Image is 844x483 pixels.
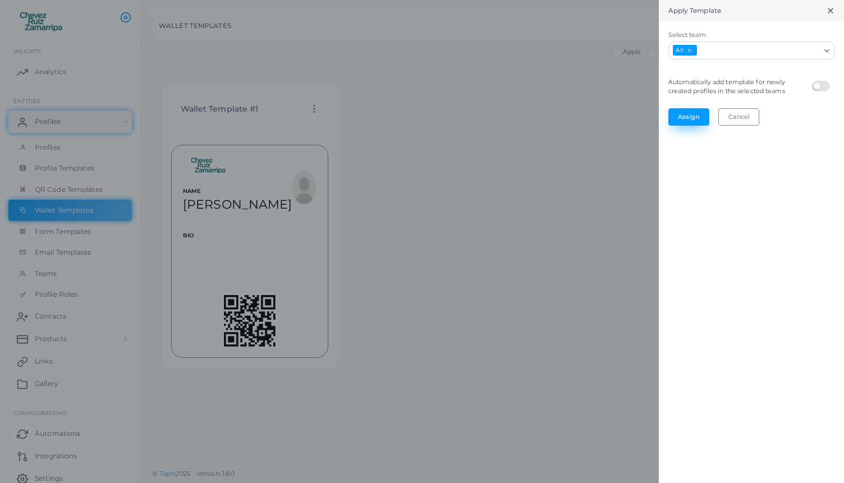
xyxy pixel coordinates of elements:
[698,44,820,57] input: Search for option
[668,108,709,125] button: Assign
[666,75,809,99] legend: Automatically add template for newly created profiles in the selected teams
[668,42,835,59] div: Search for option
[668,7,722,15] h5: Apply Template
[686,47,694,54] button: Deselect All
[718,108,759,125] button: Cancel
[673,45,697,56] span: All
[668,31,835,40] label: Select team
